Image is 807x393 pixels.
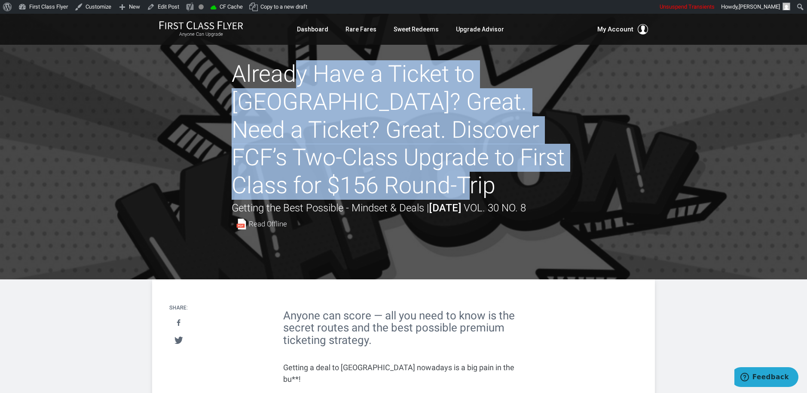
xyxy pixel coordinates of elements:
span: Unsuspend Transients [660,3,715,10]
a: First Class FlyerAnyone Can Upgrade [159,21,243,38]
a: Rare Fares [345,22,376,37]
h1: Already Have a Ticket to [GEOGRAPHIC_DATA]? Great. Need a Ticket? Great. Discover FCF’s Two-Class... [232,60,575,200]
iframe: Opens a widget where you can find more information [734,367,798,389]
h2: Anyone can score — all you need to know is the secret routes and the best possible premium ticket... [283,309,524,347]
a: Read Offline [236,219,287,229]
a: Share [170,315,187,331]
img: pdf-file.svg [236,219,247,229]
span: Read Offline [249,220,287,228]
strong: [DATE] [429,202,461,214]
a: Upgrade Advisor [456,22,504,37]
div: Getting the Best Possible - Mindset & Deals | [232,200,575,233]
a: Tweet [170,332,187,348]
button: My Account [597,24,648,34]
p: Getting a deal to [GEOGRAPHIC_DATA] nowadays is a big pain in the bu**! [283,362,524,385]
a: Dashboard [297,22,328,37]
img: First Class Flyer [159,21,243,30]
h4: Share: [169,305,188,311]
small: Anyone Can Upgrade [159,31,243,37]
span: [PERSON_NAME] [739,3,780,10]
span: My Account [597,24,633,34]
a: Sweet Redeems [394,22,439,37]
span: Vol. 30 No. 8 [464,202,526,214]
